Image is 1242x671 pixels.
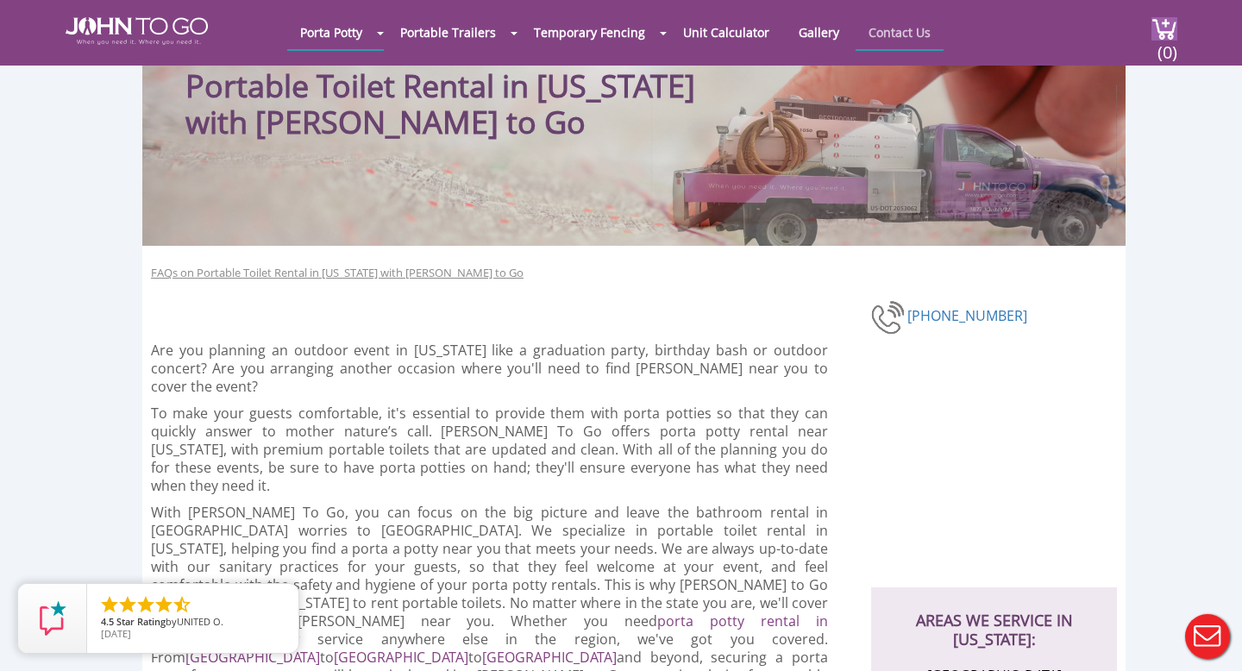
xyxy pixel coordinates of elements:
p: To make your guests comfortable, it's essential to provide them with porta potties so that they c... [151,404,828,495]
img: JOHN to go [66,17,208,45]
img: cart a [1151,17,1177,41]
li:  [154,594,174,615]
h1: Portable Toilet Rental in [US_STATE] with [PERSON_NAME] to Go [185,22,742,141]
span: 4.5 [101,615,114,628]
span: UNITED O. [177,615,223,628]
span: by [101,617,285,629]
span: [DATE] [101,627,131,640]
li:  [99,594,120,615]
a: Portable Trailers [387,16,509,49]
li:  [172,594,192,615]
a: Gallery [786,16,852,49]
a: Porta Potty [287,16,375,49]
li:  [135,594,156,615]
h2: AREAS WE SERVICE IN [US_STATE]: [888,587,1100,649]
a: [GEOGRAPHIC_DATA] [334,648,468,667]
img: Review Rating [35,601,70,636]
span: (0) [1157,27,1177,64]
a: Temporary Fencing [521,16,658,49]
a: Unit Calculator [670,16,782,49]
p: Are you planning an outdoor event in [US_STATE] like a graduation party, birthday bash or outdoor... [151,342,828,396]
a: Contact Us [856,16,944,49]
img: Truck [651,85,1117,246]
a: [GEOGRAPHIC_DATA] [482,648,617,667]
li:  [117,594,138,615]
span: Star Rating [116,615,166,628]
img: phone-number [871,298,907,336]
a: FAQs on Portable Toilet Rental in [US_STATE] with [PERSON_NAME] to Go [151,265,524,281]
a: [GEOGRAPHIC_DATA] [185,648,320,667]
a: [PHONE_NUMBER] [907,306,1027,325]
button: Live Chat [1173,602,1242,671]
